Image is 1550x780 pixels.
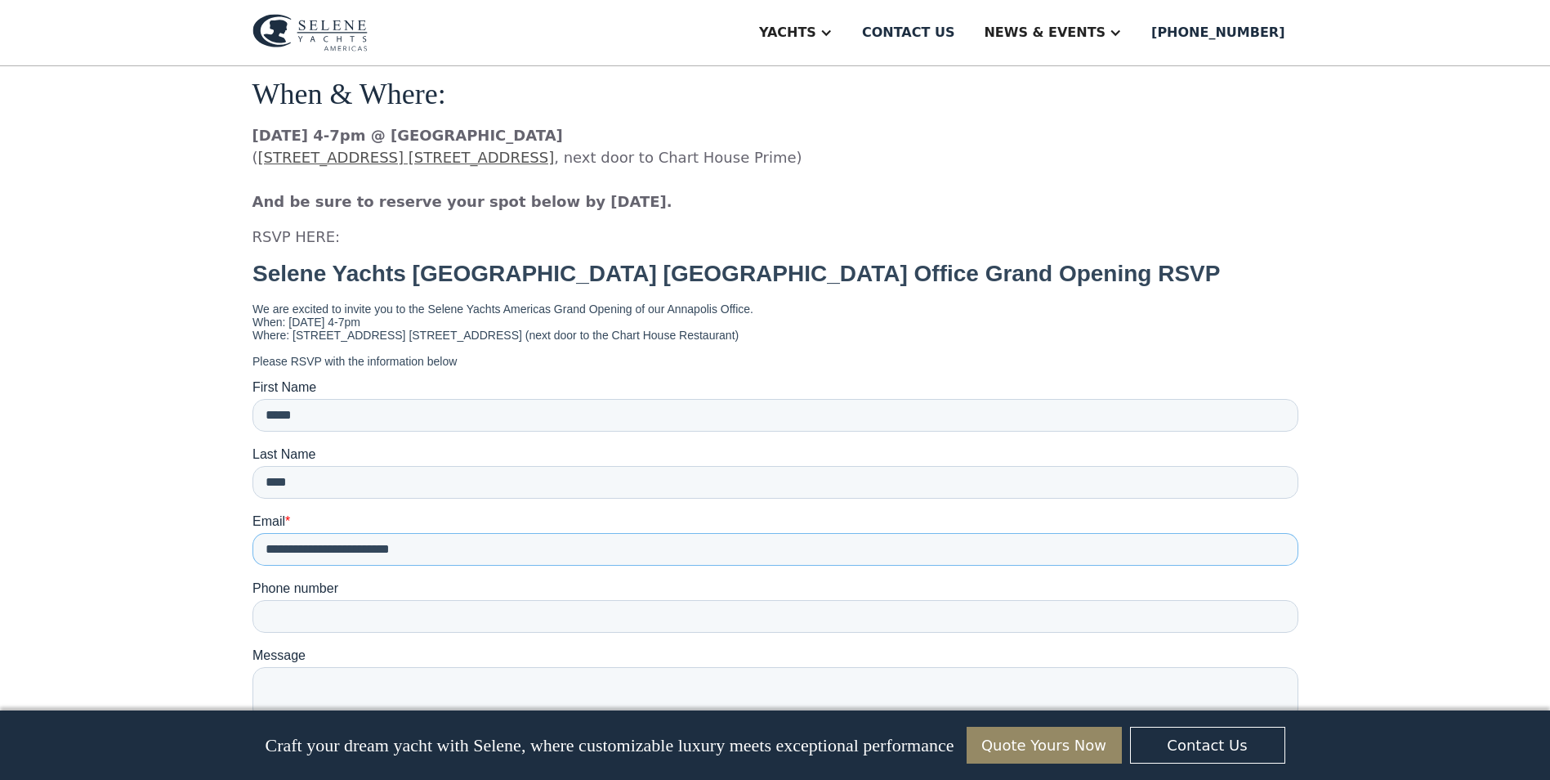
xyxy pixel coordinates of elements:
img: logo [252,14,368,52]
strong: [DATE] 4-7pm @ [GEOGRAPHIC_DATA] [252,127,563,144]
div: Contact us [862,23,955,43]
a: Contact Us [1130,727,1285,764]
div: News & EVENTS [984,23,1106,43]
p: Craft your dream yacht with Selene, where customizable luxury meets exceptional performance [265,735,954,756]
h4: When & Where: [252,78,1298,111]
div: Yachts [759,23,816,43]
strong: And be sure to reserve your spot below by [DATE]. [252,193,672,210]
a: [STREET_ADDRESS] [STREET_ADDRESS] [258,149,555,166]
div: [PHONE_NUMBER] [1151,23,1284,43]
p: ( , next door to Chart House Prime) ‍ [252,124,1298,213]
a: Quote Yours Now [967,727,1122,764]
p: RSVP HERE: [252,226,1298,248]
